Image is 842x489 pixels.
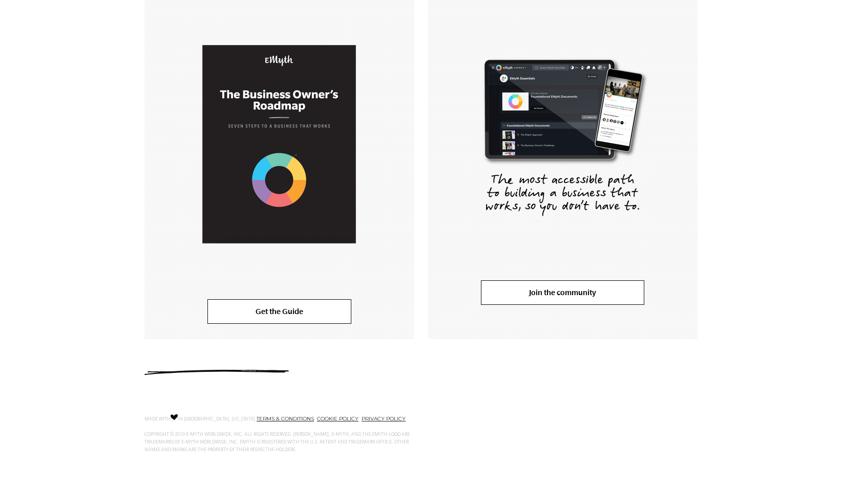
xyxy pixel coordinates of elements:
span: COPYRIGHT © 2019 E-MYTH WORLDWIDE, INC. ALL RIGHTS RESERVED. [PERSON_NAME], E-MYTH, AND THE EMYTH... [144,432,410,453]
img: Love [171,414,178,420]
span: MADE WITH [144,417,171,422]
a: PRIVACY POLICY [362,415,406,422]
a: TERMS & CONDITIONS [257,415,314,422]
img: EMyth Connect Right Hand CTA [473,45,652,225]
img: Business Owners Roadmap Cover [202,45,356,243]
a: Join the community [481,280,644,305]
img: underline.svg [144,370,289,375]
iframe: Chat Widget [614,415,842,489]
span: IN [GEOGRAPHIC_DATA], [US_STATE]. [178,417,257,422]
a: Get the Guide [207,299,351,324]
a: COOKIE POLICY [317,415,359,422]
